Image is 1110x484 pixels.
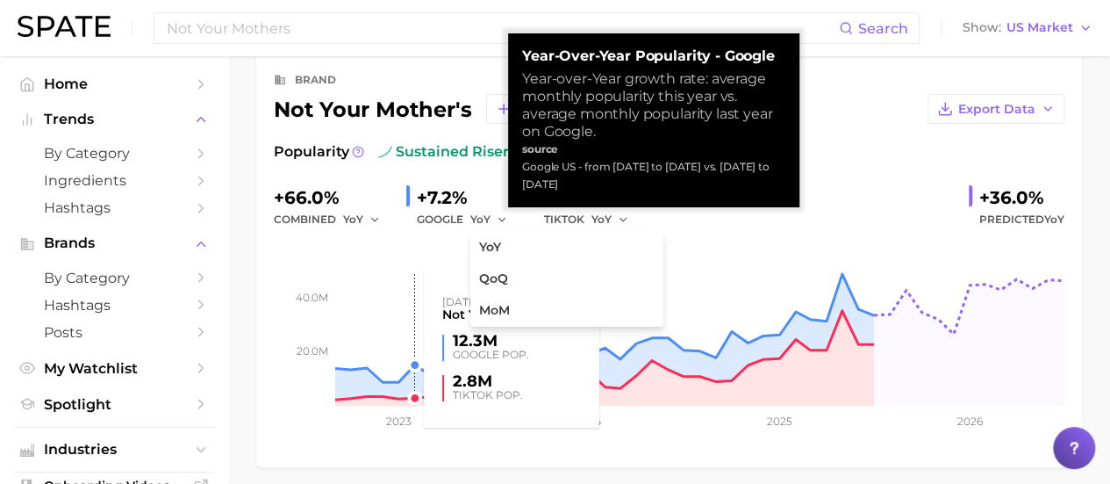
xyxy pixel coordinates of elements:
tspan: 2025 [767,415,792,428]
input: Search here for a brand, industry, or ingredient [165,13,839,43]
a: Ingredients [14,167,214,194]
tspan: 2023 [386,415,412,428]
span: Show [963,23,1001,33]
span: My Watchlist [44,360,184,377]
span: YoY [470,212,491,227]
span: Predicted [979,209,1064,230]
span: Hashtags [44,297,184,314]
button: Export Data [927,94,1064,124]
div: +66.0% [274,184,392,212]
button: Industries [14,437,214,463]
div: brand [295,69,336,90]
span: Spotlight [44,396,184,413]
tspan: 2024 [576,415,602,428]
a: Hashtags [14,194,214,221]
a: Hashtags [14,292,214,319]
span: sustained riser [378,141,509,163]
button: YoY [470,209,508,230]
div: +36.0% [979,184,1064,212]
div: TIKTOK [544,209,641,230]
button: Add to Watchlist [486,94,654,124]
span: Posts [44,324,184,341]
a: by Category [14,264,214,292]
span: YoY [591,212,612,227]
span: Export Data [958,102,1035,117]
div: GOOGLE [417,209,519,230]
span: Hashtags [44,199,184,216]
button: Trends [14,106,214,133]
button: YoY [343,209,381,230]
span: YoY [479,240,501,255]
span: by Category [44,270,184,286]
button: YoY [591,209,629,230]
button: Brands [14,230,214,256]
span: Ingredients [44,172,184,189]
span: Industries [44,442,184,458]
span: QoQ [479,271,508,286]
span: YoY [343,212,363,227]
a: Spotlight [14,391,214,418]
a: by Category [14,140,214,167]
span: by Category [44,145,184,162]
span: Home [44,76,184,92]
tspan: 2026 [957,415,983,428]
span: MoM [479,303,510,318]
img: sustained riser [378,145,392,159]
ul: YoY [470,232,663,327]
strong: source [522,142,558,155]
div: combined [274,209,392,230]
span: Brands [44,235,184,251]
button: ShowUS Market [958,17,1097,40]
div: Google US - from [DATE] to [DATE] vs. [DATE] to [DATE] [522,158,785,193]
span: Trends [44,112,184,127]
span: Search [858,20,908,37]
span: YoY [1044,213,1064,226]
div: not your mother's [274,94,654,124]
div: +7.2% [417,184,519,212]
div: Year-over-Year growth rate: average monthly popularity this year vs. average monthly popularity l... [522,70,785,141]
span: Popularity [274,141,349,163]
a: My Watchlist [14,355,214,382]
a: Home [14,70,214,98]
strong: Year-over-Year Popularity - Google [522,47,785,65]
a: Posts [14,319,214,346]
img: SPATE [18,16,111,37]
span: US Market [1006,23,1073,33]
